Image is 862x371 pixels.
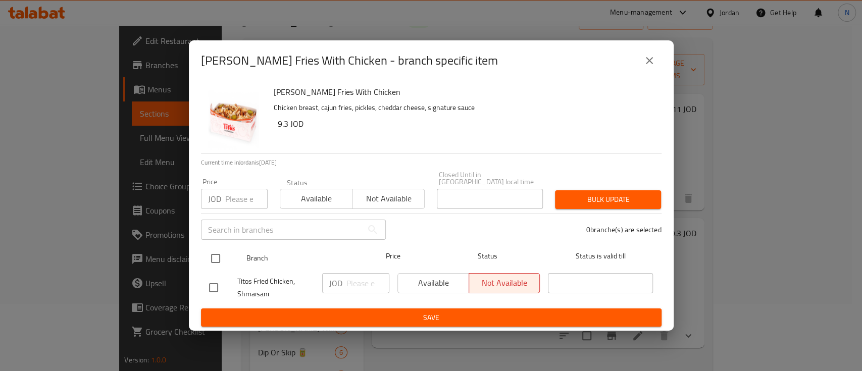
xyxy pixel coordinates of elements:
button: close [637,48,662,73]
span: Save [209,311,653,324]
span: Status [435,250,540,262]
h6: [PERSON_NAME] Fries With Chicken [274,85,653,99]
input: Please enter price [225,189,268,209]
p: 0 branche(s) are selected [586,225,662,235]
span: Price [360,250,427,262]
span: Not available [357,191,421,206]
h6: 9.3 JOD [278,117,653,131]
span: Available [284,191,348,206]
span: Status is valid till [548,250,653,262]
span: Titos Fried Chicken, Shmaisani [237,275,314,300]
img: Tito's Fries With Chicken [201,85,266,149]
button: Not available [352,189,425,209]
p: Chicken breast, cajun fries, pickles, cheddar cheese, signature sauce [274,101,653,114]
h2: [PERSON_NAME] Fries With Chicken - branch specific item [201,52,498,69]
p: JOD [208,193,221,205]
button: Bulk update [555,190,661,209]
button: Save [201,308,662,327]
input: Please enter price [346,273,389,293]
button: Available [280,189,352,209]
input: Search in branches [201,220,363,240]
span: Branch [246,252,351,264]
p: JOD [329,277,342,289]
p: Current time in Jordan is [DATE] [201,158,662,167]
span: Bulk update [563,193,653,206]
